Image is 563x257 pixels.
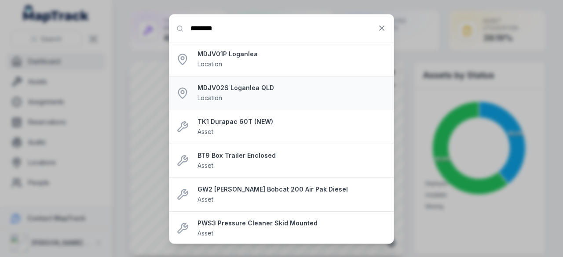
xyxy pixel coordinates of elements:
[197,83,387,92] strong: MDJV02S Loganlea QLD
[197,60,222,68] span: Location
[197,229,213,237] span: Asset
[197,83,387,103] a: MDJV02S Loganlea QLDLocation
[197,219,387,228] strong: PWS3 Pressure Cleaner Skid Mounted
[197,219,387,238] a: PWS3 Pressure Cleaner Skid MountedAsset
[197,151,387,170] a: BT9 Box Trailer EnclosedAsset
[197,117,387,126] strong: TK1 Durapac 60T (NEW)
[197,185,387,194] strong: GW2 [PERSON_NAME] Bobcat 200 Air Pak Diesel
[197,50,387,69] a: MDJV01P LoganleaLocation
[197,94,222,101] span: Location
[197,50,387,58] strong: MDJV01P Loganlea
[197,195,213,203] span: Asset
[197,128,213,135] span: Asset
[197,151,387,160] strong: BT9 Box Trailer Enclosed
[197,117,387,137] a: TK1 Durapac 60T (NEW)Asset
[197,162,213,169] span: Asset
[197,185,387,204] a: GW2 [PERSON_NAME] Bobcat 200 Air Pak DieselAsset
